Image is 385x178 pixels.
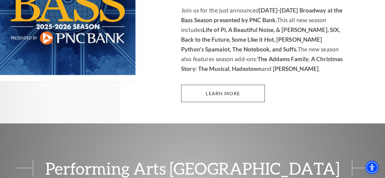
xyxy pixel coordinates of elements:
strong: Hadestown [232,65,262,72]
strong: Life of Pi, A Beautiful Noise, & [PERSON_NAME], SIX, Back to the Future, Some Like it Hot, [PERSO... [181,26,340,53]
a: Learn More 2025-2026 Broadway at the Bass Season presented by PNC Bank [181,85,265,102]
strong: A Christmas Story: The Musical [181,55,343,72]
strong: [PERSON_NAME] [273,65,318,72]
p: Join us for the just announced This all new season includes The new season also features season a... [181,5,345,74]
strong: The Addams Family [257,55,309,62]
strong: [DATE]-[DATE] Broadway at the Bass Season presented by PNC Bank. [181,7,342,23]
div: Accessibility Menu [365,161,379,174]
span: Performing Arts [GEOGRAPHIC_DATA] [33,160,352,176]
